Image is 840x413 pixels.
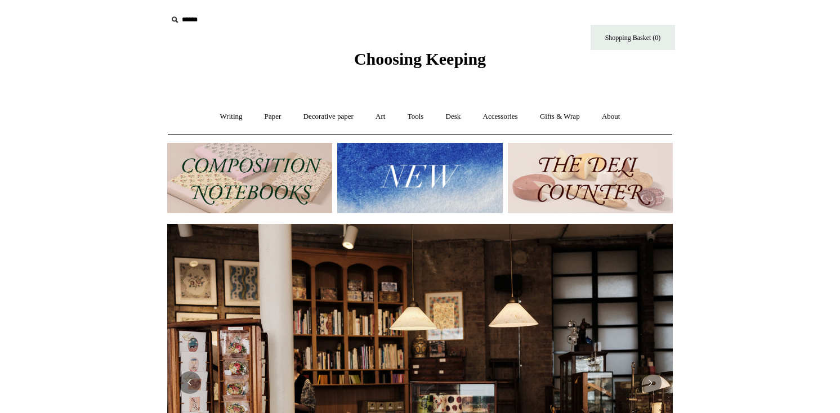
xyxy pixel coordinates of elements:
[397,102,434,132] a: Tools
[365,102,395,132] a: Art
[210,102,253,132] a: Writing
[337,143,502,213] img: New.jpg__PID:f73bdf93-380a-4a35-bcfe-7823039498e1
[473,102,528,132] a: Accessories
[508,143,673,213] img: The Deli Counter
[354,59,486,66] a: Choosing Keeping
[591,25,675,50] a: Shopping Basket (0)
[530,102,590,132] a: Gifts & Wrap
[639,371,662,394] button: Next
[354,50,486,68] span: Choosing Keeping
[178,371,201,394] button: Previous
[167,143,332,213] img: 202302 Composition ledgers.jpg__PID:69722ee6-fa44-49dd-a067-31375e5d54ec
[293,102,364,132] a: Decorative paper
[254,102,292,132] a: Paper
[436,102,471,132] a: Desk
[592,102,631,132] a: About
